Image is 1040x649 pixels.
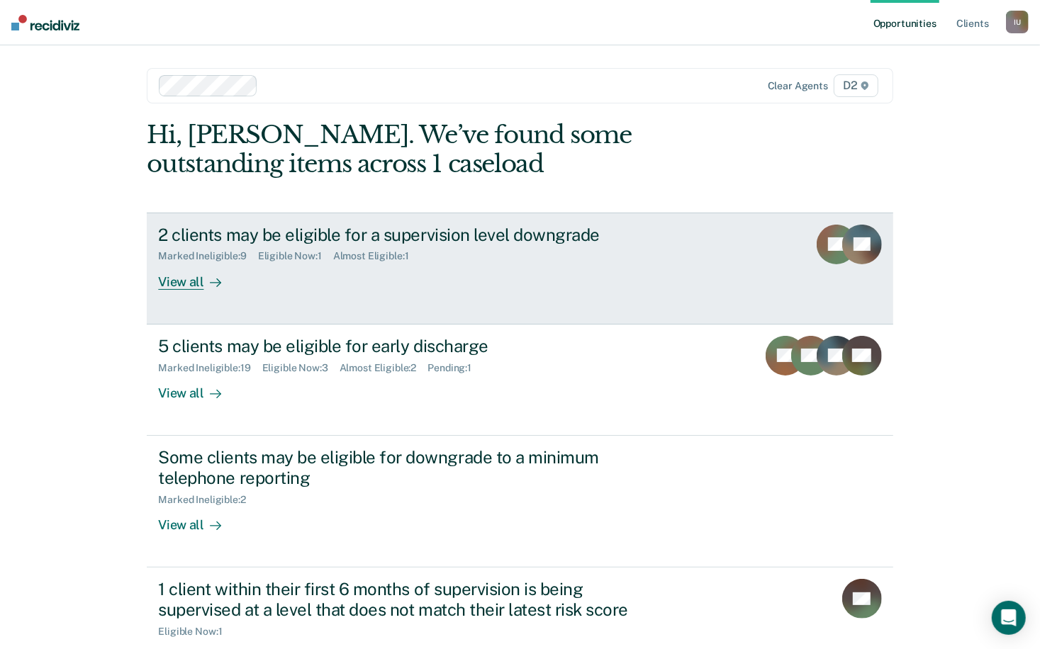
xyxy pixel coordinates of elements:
div: Open Intercom Messenger [992,601,1026,635]
div: Some clients may be eligible for downgrade to a minimum telephone reporting [158,447,656,488]
div: View all [158,262,237,290]
a: 2 clients may be eligible for a supervision level downgradeMarked Ineligible:9Eligible Now:1Almos... [147,213,893,324]
div: Marked Ineligible : 19 [158,362,262,374]
button: IU [1006,11,1029,33]
div: I U [1006,11,1029,33]
div: 5 clients may be eligible for early discharge [158,336,656,356]
div: 1 client within their first 6 months of supervision is being supervised at a level that does not ... [158,579,656,620]
div: Eligible Now : 1 [258,250,333,262]
div: Marked Ineligible : 9 [158,250,257,262]
div: Eligible Now : 1 [158,626,233,638]
div: Pending : 1 [427,362,483,374]
div: Almost Eligible : 1 [333,250,420,262]
div: Marked Ineligible : 2 [158,494,257,506]
a: 5 clients may be eligible for early dischargeMarked Ineligible:19Eligible Now:3Almost Eligible:2P... [147,324,893,436]
div: View all [158,505,237,533]
div: Eligible Now : 3 [262,362,340,374]
div: View all [158,373,237,401]
img: Recidiviz [11,15,79,30]
a: Some clients may be eligible for downgrade to a minimum telephone reportingMarked Ineligible:2Vie... [147,436,893,568]
div: Clear agents [768,80,828,92]
div: 2 clients may be eligible for a supervision level downgrade [158,225,656,245]
div: Hi, [PERSON_NAME]. We’ve found some outstanding items across 1 caseload [147,120,744,179]
span: D2 [834,74,878,97]
div: Almost Eligible : 2 [340,362,428,374]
